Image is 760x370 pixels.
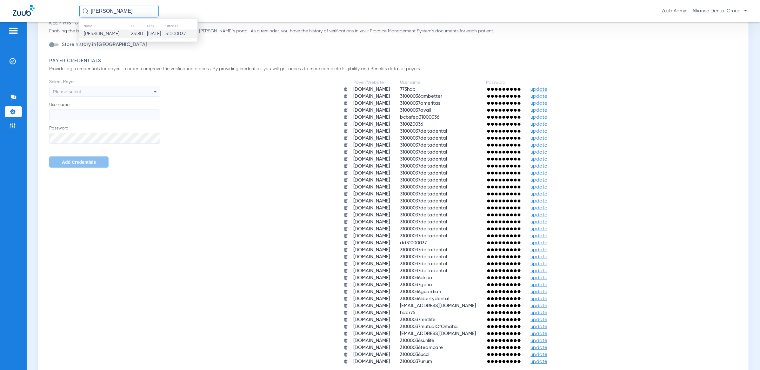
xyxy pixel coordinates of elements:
td: [DOMAIN_NAME] [349,310,395,316]
span: update [531,136,548,141]
img: trash.svg [343,192,348,196]
span: update [531,317,548,322]
td: 31000037 [165,30,197,38]
span: update [531,101,548,106]
img: trash.svg [343,115,348,120]
th: Office ID [165,23,197,30]
td: [DOMAIN_NAME] [349,261,395,267]
span: 31000036guardian [400,289,441,294]
img: trash.svg [343,150,348,155]
span: Add Credentials [62,160,96,165]
td: Password [482,79,525,86]
span: [EMAIL_ADDRESS][DOMAIN_NAME] [400,331,476,336]
span: update [531,241,548,245]
label: Password [49,125,160,144]
span: update [531,129,548,134]
img: trash.svg [343,352,348,357]
span: update [531,296,548,301]
img: trash.svg [343,122,348,127]
span: 31000037ameritas [400,101,441,106]
img: trash.svg [343,234,348,238]
img: trash.svg [343,268,348,273]
span: 31000037deltadental [400,129,447,134]
span: Please select [53,89,81,94]
td: [DOMAIN_NAME] [349,93,395,100]
td: [DOMAIN_NAME] [349,191,395,197]
td: [DOMAIN_NAME] [349,205,395,211]
span: [EMAIL_ADDRESS][DOMAIN_NAME] [400,303,476,308]
span: 31000037metlife [400,317,436,322]
th: Name [79,23,130,30]
span: update [531,206,548,210]
td: [DOMAIN_NAME] [349,359,395,365]
td: [DOMAIN_NAME] [349,352,395,358]
span: 31000037deltadental [400,171,447,175]
label: Store history in [GEOGRAPHIC_DATA] [61,42,147,48]
img: trash.svg [343,171,348,175]
td: [DOMAIN_NAME] [349,296,395,302]
span: 3100Z0036 [400,122,423,127]
td: [DOMAIN_NAME] [349,317,395,323]
span: update [531,199,548,203]
td: [DOMAIN_NAME] [349,156,395,162]
img: trash.svg [343,310,348,315]
td: 23180 [130,30,147,38]
span: update [531,338,548,343]
span: 31000037deltadental [400,178,447,182]
input: Password [49,133,160,144]
td: [DATE] [147,30,165,38]
span: [PERSON_NAME] [84,31,119,36]
span: update [531,115,548,120]
img: trash.svg [343,143,348,148]
td: [DOMAIN_NAME] [349,114,395,121]
img: trash.svg [343,94,348,99]
img: trash.svg [343,129,348,134]
span: update [531,220,548,224]
img: trash.svg [343,185,348,189]
td: [DOMAIN_NAME] [349,128,395,135]
span: update [531,275,548,280]
img: hamburger-icon [8,27,18,35]
h3: Keep History in Zuub [49,20,741,26]
span: 31000037deltadental [400,143,447,148]
span: update [531,359,548,364]
span: 31000036sunlife [400,338,435,343]
h3: Payer Credentials [49,58,741,64]
img: trash.svg [343,261,348,266]
td: Username [396,79,481,86]
span: 31000036teamcare [400,345,443,350]
span: update [531,192,548,196]
img: trash.svg [343,303,348,308]
span: update [531,352,548,357]
span: 31000037deltadental [400,150,447,155]
span: 31000037deltadental [400,199,447,203]
td: [DOMAIN_NAME] [349,282,395,288]
span: update [531,122,548,127]
span: 31000037deltadental [400,164,447,168]
span: update [531,268,548,273]
span: update [531,143,548,148]
td: [DOMAIN_NAME] [349,303,395,309]
span: 31000036ucci [400,352,430,357]
span: 31000037deltadental [400,157,447,162]
img: trash.svg [343,289,348,294]
span: 31000037deltadental [400,227,447,231]
span: 31000037deltadental [400,185,447,189]
img: trash.svg [343,331,348,336]
td: [DOMAIN_NAME] [349,149,395,155]
td: [DOMAIN_NAME] [349,226,395,232]
td: [DOMAIN_NAME] [349,142,395,149]
td: [DOMAIN_NAME] [349,338,395,344]
img: Zuub Logo [13,5,35,16]
span: 31000037unum [400,359,432,364]
span: 31000036dnoa [400,275,433,280]
td: [DOMAIN_NAME] [349,135,395,142]
span: update [531,157,548,162]
td: [DOMAIN_NAME] [349,107,395,114]
img: trash.svg [343,101,348,106]
td: [DOMAIN_NAME] [349,289,395,295]
span: 31000037deltadental [400,213,447,217]
span: 31000037deltadental [400,268,447,273]
img: trash.svg [343,178,348,182]
td: [DOMAIN_NAME] [349,268,395,274]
